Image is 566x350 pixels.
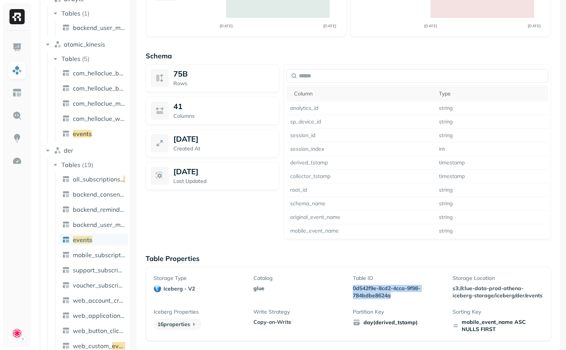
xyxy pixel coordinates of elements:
[146,254,551,263] p: Table Properties
[453,275,543,282] p: Storage Location
[59,112,128,125] a: com_helloclue_web_
[62,266,70,274] img: table
[62,130,70,137] img: table
[435,224,548,238] td: string
[125,327,144,334] span: events
[12,42,22,52] img: Dashboard
[62,191,70,198] img: table
[435,170,548,183] td: timestamp
[164,285,195,292] p: iceberg - v2
[353,275,443,282] p: Table ID
[59,67,128,79] a: com_helloclue_backend_
[54,41,61,48] img: namespace
[435,102,548,115] td: string
[435,211,548,224] td: string
[173,145,274,152] p: Created At
[12,65,22,75] img: Assets
[435,129,548,142] td: string
[173,178,274,185] p: Last Updated
[173,80,274,87] p: Rows
[286,156,435,170] td: derived_tstamp
[52,7,128,19] button: Tables(1)
[253,308,344,316] p: Write Strategy
[286,224,435,238] td: mobile_event_name
[253,275,344,282] p: Catalog
[73,69,143,77] span: com_helloclue_backend_
[294,90,431,97] div: Column
[62,221,70,228] img: table
[286,183,435,197] td: root_id
[59,294,128,306] a: web_account_created_
[73,266,138,274] span: support_subscriptions_
[44,144,127,156] button: der
[12,133,22,143] img: Insights
[59,325,128,337] a: web_button_click_events
[453,319,543,333] div: mobile_event_name ASC NULLS FIRST
[62,206,70,213] img: table
[59,279,128,291] a: voucher_subscriptions_
[73,175,124,183] span: all_subscriptions_
[59,82,128,94] a: com_helloclue_backend_subscription_
[62,281,70,289] img: table
[73,281,139,289] span: voucher_subscriptions_
[73,327,125,334] span: web_button_click_
[253,319,344,326] p: Copy-on-Write
[154,308,244,316] p: Iceberg Properties
[286,170,435,183] td: collector_tstamp
[286,211,435,224] td: original_event_name
[62,100,70,107] img: table
[73,191,156,198] span: backend_consents_updated_
[73,312,140,319] span: web_application_error_
[9,9,25,24] img: Ryft
[61,161,80,169] span: Tables
[12,328,22,339] img: Clue
[62,115,70,122] img: table
[73,84,180,92] span: com_helloclue_backend_subscription_
[73,221,134,228] span: backend_user_mode_
[59,97,128,109] a: com_helloclue_mobile_
[59,249,128,261] a: mobile_subscriptions_
[59,188,128,200] a: backend_consents_updated_
[59,219,128,231] a: backend_user_mode_
[173,167,198,176] p: [DATE]
[286,102,435,115] td: analytics_id
[12,156,22,166] img: Optimization
[73,206,129,213] span: backend_reminder_
[64,147,73,154] span: der
[527,23,541,28] tspan: [DATE]
[62,84,70,92] img: table
[353,319,443,326] span: day(derived_tstamp)
[323,23,336,28] tspan: [DATE]
[424,23,437,28] tspan: [DATE]
[59,173,128,185] a: all_subscriptions_events
[112,342,131,350] span: events
[59,264,128,276] a: support_subscriptions_
[62,312,70,319] img: table
[435,156,548,170] td: timestamp
[61,55,80,62] span: Tables
[62,342,70,350] img: table
[439,90,544,97] div: Type
[44,38,127,50] button: atomic_kinesis
[286,115,435,129] td: sp_device_id
[62,251,70,259] img: table
[64,41,105,48] span: atomic_kinesis
[12,111,22,120] img: Query Explorer
[286,197,435,211] td: schema_name
[453,285,543,299] p: s3://clue-data-prod-athena-iceberg-storage/iceberg/der/events
[353,308,443,316] p: Partition Key
[173,102,182,111] p: 41
[219,23,233,28] tspan: [DATE]
[435,197,548,211] td: string
[61,9,80,17] span: Tables
[435,115,548,129] td: string
[12,88,22,98] img: Asset Explorer
[52,159,128,171] button: Tables(19)
[73,236,92,244] span: events
[173,134,198,144] p: [DATE]
[154,285,161,292] img: iceberg - v2
[435,142,548,156] td: int
[73,342,112,350] span: web_custom_
[82,9,90,17] p: ( 1 )
[173,112,274,120] p: Columns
